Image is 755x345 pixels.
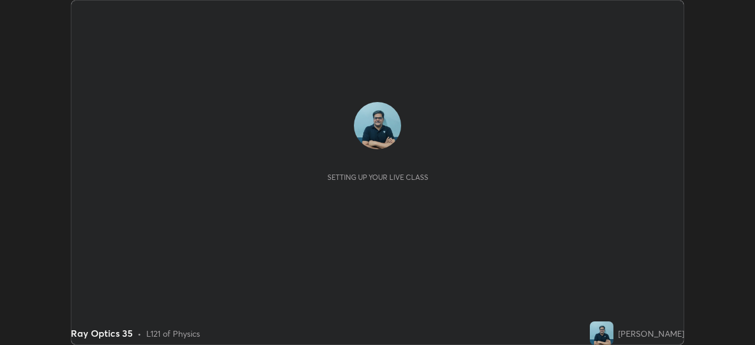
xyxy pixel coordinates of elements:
[327,173,428,182] div: Setting up your live class
[71,326,133,340] div: Ray Optics 35
[146,327,200,340] div: L121 of Physics
[137,327,142,340] div: •
[354,102,401,149] img: 3cc9671c434e4cc7a3e98729d35f74b5.jpg
[590,321,613,345] img: 3cc9671c434e4cc7a3e98729d35f74b5.jpg
[618,327,684,340] div: [PERSON_NAME]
